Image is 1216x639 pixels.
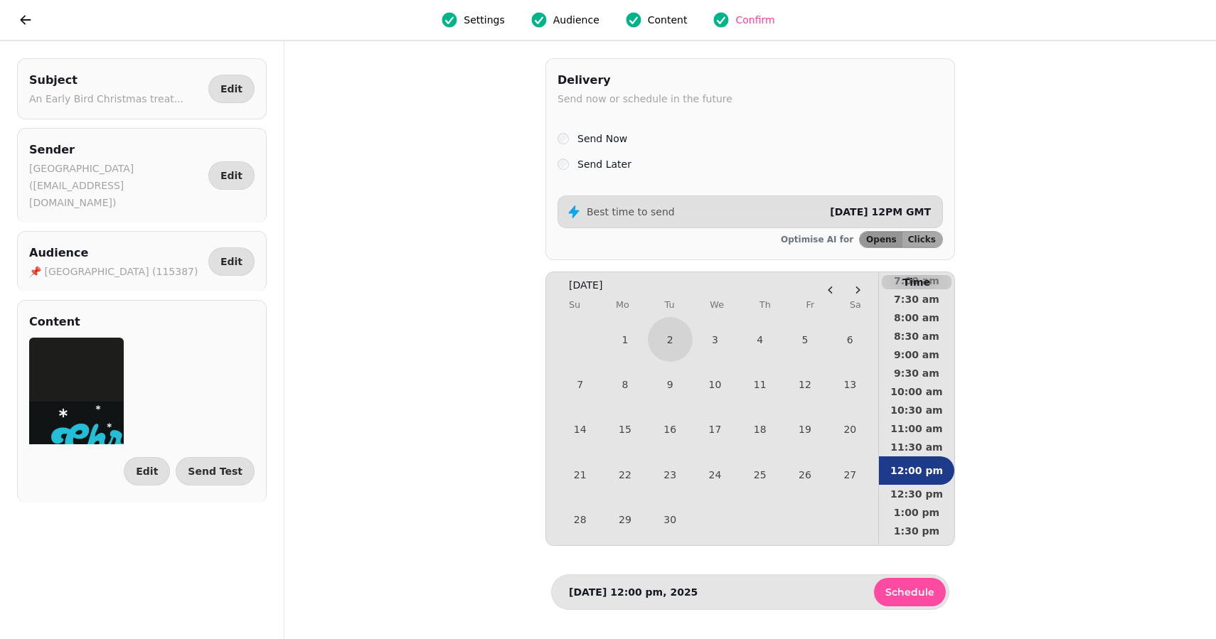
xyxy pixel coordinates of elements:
[890,350,943,360] span: 9:00 am
[577,156,631,173] label: Send Later
[29,263,198,280] p: 📌 [GEOGRAPHIC_DATA] (115387)
[866,235,897,244] span: Opens
[648,362,693,407] button: Tuesday, September 9th, 2025
[602,362,647,407] button: Monday, September 8th, 2025
[737,362,782,407] button: Thursday, September 11th, 2025
[735,13,774,27] span: Confirm
[11,6,40,34] button: go back
[693,362,737,407] button: Wednesday, September 10th, 2025
[828,362,873,407] button: Saturday, September 13th, 2025
[759,292,771,317] th: Thursday
[879,540,954,559] button: 2:00 pm
[890,489,943,499] span: 12:30 pm
[29,243,198,263] h2: Audience
[874,578,946,606] button: Schedule
[828,407,873,452] button: Saturday, September 20th, 2025
[553,13,599,27] span: Audience
[828,452,873,497] button: Saturday, September 27th, 2025
[879,485,954,503] button: 12:30 pm
[558,90,732,107] p: Send now or schedule in the future
[879,364,954,382] button: 9:30 am
[908,235,936,244] span: Clicks
[879,401,954,419] button: 10:30 am
[882,275,951,289] p: Time
[890,387,943,397] span: 10:00 am
[176,457,255,485] button: Send Test
[602,407,647,452] button: Monday, September 15th, 2025
[29,160,203,211] p: [GEOGRAPHIC_DATA] ([EMAIL_ADDRESS][DOMAIN_NAME])
[879,522,954,540] button: 1:30 pm
[782,317,827,362] button: Friday, September 5th, 2025
[464,13,504,27] span: Settings
[890,405,943,415] span: 10:30 am
[890,294,943,304] span: 7:30 am
[890,526,943,536] span: 1:30 pm
[558,292,873,542] table: September 2025
[577,130,627,147] label: Send Now
[220,257,242,267] span: Edit
[558,70,732,90] h2: Delivery
[850,292,861,317] th: Saturday
[29,90,183,107] p: An Early Bird Christmas treat...
[737,407,782,452] button: Thursday, September 18th, 2025
[879,290,954,308] button: 7:30 am
[29,70,183,90] h2: Subject
[648,497,693,542] button: Tuesday, September 30th, 2025
[890,544,943,554] span: 2:00 pm
[879,382,954,401] button: 10:00 am
[29,312,80,332] h2: Content
[710,292,724,317] th: Wednesday
[602,317,647,362] button: Monday, September 1st, 2025
[737,317,782,362] button: Thursday, September 4th, 2025
[188,466,242,476] span: Send Test
[648,13,688,27] span: Content
[693,407,737,452] button: Wednesday, September 17th, 2025
[830,206,931,218] span: [DATE] 12PM GMT
[828,317,873,362] button: Saturday, September 6th, 2025
[890,442,943,452] span: 11:30 am
[879,308,954,327] button: 8:00 am
[890,508,943,517] span: 1:00 pm
[693,317,737,362] button: Wednesday, September 3rd, 2025
[208,75,255,103] button: Edit
[136,466,158,476] span: Edit
[846,278,870,302] button: Go to the Next Month
[879,345,954,364] button: 9:00 am
[879,456,954,485] button: 12:00 pm
[558,362,602,407] button: Sunday, September 7th, 2025
[693,452,737,497] button: Wednesday, September 24th, 2025
[879,503,954,522] button: 1:00 pm
[879,438,954,456] button: 11:30 am
[220,84,242,94] span: Edit
[648,452,693,497] button: Tuesday, September 23rd, 2025
[208,247,255,276] button: Edit
[890,331,943,341] span: 8:30 am
[569,278,602,292] span: [DATE]
[890,466,943,476] span: 12:00 pm
[29,140,203,160] h2: Sender
[879,327,954,345] button: 8:30 am
[879,419,954,438] button: 11:00 am
[818,278,843,302] button: Go to the Previous Month
[806,292,814,317] th: Friday
[558,452,602,497] button: Sunday, September 21st, 2025
[860,232,902,247] button: Opens
[569,585,698,599] p: [DATE] 12:00 pm, 2025
[587,205,675,219] p: Best time to send
[890,368,943,378] span: 9:30 am
[558,497,602,542] button: Sunday, September 28th, 2025
[616,292,629,317] th: Monday
[782,407,827,452] button: Friday, September 19th, 2025
[558,407,602,452] button: Sunday, September 14th, 2025
[569,292,580,317] th: Sunday
[782,452,827,497] button: Friday, September 26th, 2025
[665,292,675,317] th: Tuesday
[648,317,693,362] button: Tuesday, September 2nd, 2025, selected
[602,497,647,542] button: Monday, September 29th, 2025
[737,452,782,497] button: Thursday, September 25th, 2025
[124,457,170,485] button: Edit
[885,587,934,597] span: Schedule
[781,234,853,245] p: Optimise AI for
[902,232,942,247] button: Clicks
[648,407,693,452] button: Tuesday, September 16th, 2025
